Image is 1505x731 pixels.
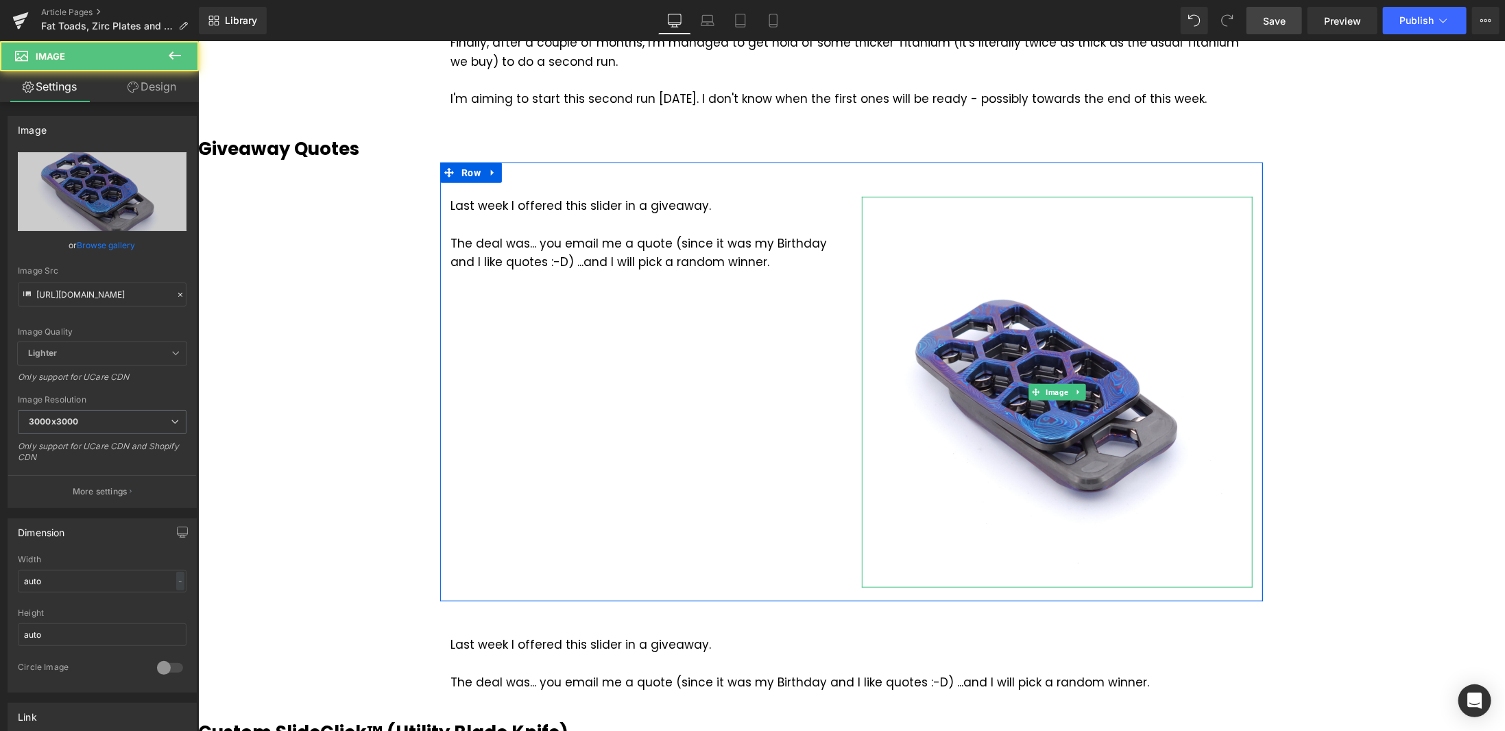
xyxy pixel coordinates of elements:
[252,595,1055,651] div: Last week I offered this slider in a giveaway.
[225,14,257,27] span: Library
[18,662,143,676] div: Circle Image
[18,704,37,723] div: Link
[18,372,186,392] div: Only support for UCare CDN
[252,632,1055,651] div: The deal was... you email me a quote (since it was my Birthday and I like quotes :-D) ...and I wi...
[41,21,173,32] span: Fat Toads, Zirc Plates and Green Pens
[18,608,186,618] div: Height
[18,555,186,564] div: Width
[18,623,186,646] input: auto
[252,156,643,230] div: Last week I offered this slider in a giveaway.
[176,572,184,590] div: -
[1383,7,1467,34] button: Publish
[1472,7,1500,34] button: More
[1399,15,1434,26] span: Publish
[8,475,196,507] button: More settings
[18,441,186,472] div: Only support for UCare CDN and Shopify CDN
[1324,14,1361,28] span: Preview
[874,343,888,359] a: Expand / Collapse
[252,193,643,230] div: The deal was... you email me a quote (since it was my Birthday and I like quotes :-D) ...and I wi...
[286,121,304,142] a: Expand / Collapse
[1263,14,1286,28] span: Save
[41,7,199,18] a: Article Pages
[18,283,186,307] input: Link
[18,395,186,405] div: Image Resolution
[1214,7,1241,34] button: Redo
[252,49,1055,67] div: I'm aiming to start this second run [DATE]. I don't know when the first ones will be ready - poss...
[1308,7,1377,34] a: Preview
[36,51,65,62] span: Image
[845,343,873,359] span: Image
[757,7,790,34] a: Mobile
[73,486,128,498] p: More settings
[18,266,186,276] div: Image Src
[18,117,47,136] div: Image
[18,519,65,538] div: Dimension
[691,7,724,34] a: Laptop
[260,121,286,142] span: Row
[18,327,186,337] div: Image Quality
[28,348,57,358] b: Lighter
[18,238,186,252] div: or
[658,7,691,34] a: Desktop
[102,71,202,102] a: Design
[1458,684,1491,717] div: Open Intercom Messenger
[724,7,757,34] a: Tablet
[199,7,267,34] a: New Library
[29,416,78,427] b: 3000x3000
[1181,7,1208,34] button: Undo
[77,233,136,257] a: Browse gallery
[18,570,186,592] input: auto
